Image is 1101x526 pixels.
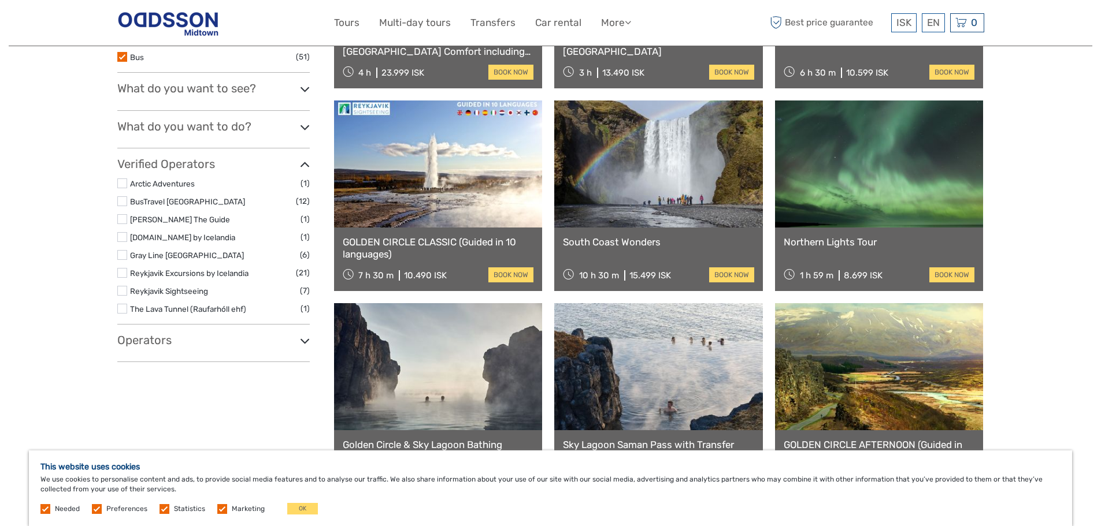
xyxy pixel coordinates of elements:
[535,14,581,31] a: Car rental
[768,13,888,32] span: Best price guarantee
[130,197,245,206] a: BusTravel [GEOGRAPHIC_DATA]
[40,462,1061,472] h5: This website uses cookies
[16,20,131,29] p: We're away right now. Please check back later!
[296,195,310,208] span: (12)
[300,284,310,297] span: (7)
[117,157,310,171] h3: Verified Operators
[381,68,424,78] div: 23.999 ISK
[301,212,310,226] span: (1)
[488,65,533,80] a: book now
[334,14,359,31] a: Tours
[404,270,447,281] div: 10.490 ISK
[130,268,249,278] a: Reykjavik Excursions by Icelandia
[174,504,205,514] label: Statistics
[130,251,244,260] a: Gray Line [GEOGRAPHIC_DATA]
[579,68,592,78] span: 3 h
[130,304,246,314] a: The Lava Tunnel (Raufarhóll ehf)
[922,13,945,32] div: EN
[844,270,883,281] div: 8.699 ISK
[929,65,974,80] a: book now
[969,17,979,28] span: 0
[563,236,754,248] a: South Coast Wonders
[106,504,147,514] label: Preferences
[601,14,631,31] a: More
[343,236,534,260] a: GOLDEN CIRCLE CLASSIC (Guided in 10 languages)
[300,248,310,262] span: (6)
[709,267,754,282] a: book now
[130,286,208,296] a: Reykjavik Sightseeing
[301,230,310,244] span: (1)
[563,439,754,450] a: Sky Lagoon Saman Pass with Transfer
[784,236,975,248] a: Northern Lights Tour
[800,68,836,78] span: 6 h 30 m
[130,233,235,242] a: [DOMAIN_NAME] by Icelandia
[488,267,533,282] a: book now
[301,177,310,190] span: (1)
[117,333,310,347] h3: Operators
[29,450,1072,526] div: We use cookies to personalise content and ads, to provide social media features and to analyse ou...
[846,68,888,78] div: 10.599 ISK
[343,439,534,462] a: Golden Circle & Sky Lagoon Bathing Experience
[130,215,230,224] a: [PERSON_NAME] The Guide
[117,120,310,133] h3: What do you want to do?
[133,18,147,32] button: Open LiveChat chat widget
[800,270,833,281] span: 1 h 59 m
[232,504,265,514] label: Marketing
[896,17,911,28] span: ISK
[379,14,451,31] a: Multi-day tours
[579,270,619,281] span: 10 h 30 m
[117,81,310,95] h3: What do you want to see?
[358,68,371,78] span: 4 h
[358,270,394,281] span: 7 h 30 m
[296,50,310,64] span: (51)
[602,68,644,78] div: 13.490 ISK
[117,9,219,37] img: Reykjavik Residence
[287,503,318,514] button: OK
[929,267,974,282] a: book now
[130,53,144,62] a: Bus
[629,270,671,281] div: 15.499 ISK
[301,302,310,315] span: (1)
[470,14,516,31] a: Transfers
[296,266,310,279] span: (21)
[784,439,975,462] a: GOLDEN CIRCLE AFTERNOON (Guided in 10 languages)
[130,179,195,188] a: Arctic Adventures
[709,65,754,80] a: book now
[55,504,80,514] label: Needed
